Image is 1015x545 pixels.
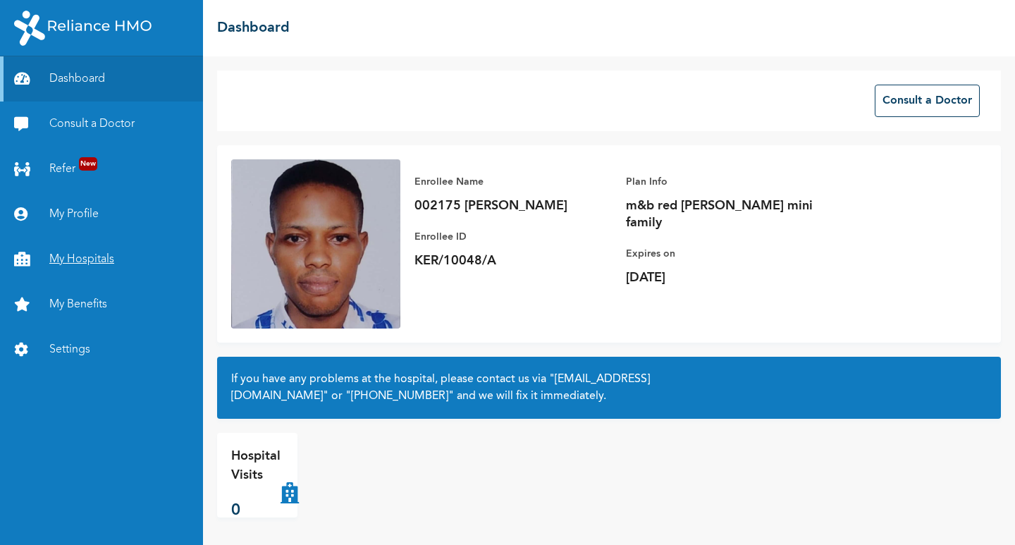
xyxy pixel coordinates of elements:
p: KER/10048/A [414,252,612,269]
h2: Dashboard [217,18,290,39]
p: Enrollee Name [414,173,612,190]
p: Plan Info [626,173,823,190]
p: 002175 [PERSON_NAME] [414,197,612,214]
p: Enrollee ID [414,228,612,245]
p: [DATE] [626,269,823,286]
p: Hospital Visits [231,447,281,485]
h2: If you have any problems at the hospital, please contact us via or and we will fix it immediately. [231,371,987,405]
a: "[PHONE_NUMBER]" [345,391,454,402]
p: 0 [231,499,281,522]
span: New [79,157,97,171]
p: Expires on [626,245,823,262]
img: RelianceHMO's Logo [14,11,152,46]
button: Consult a Doctor [875,85,980,117]
p: m&b red [PERSON_NAME] mini family [626,197,823,231]
img: Enrollee [231,159,400,329]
